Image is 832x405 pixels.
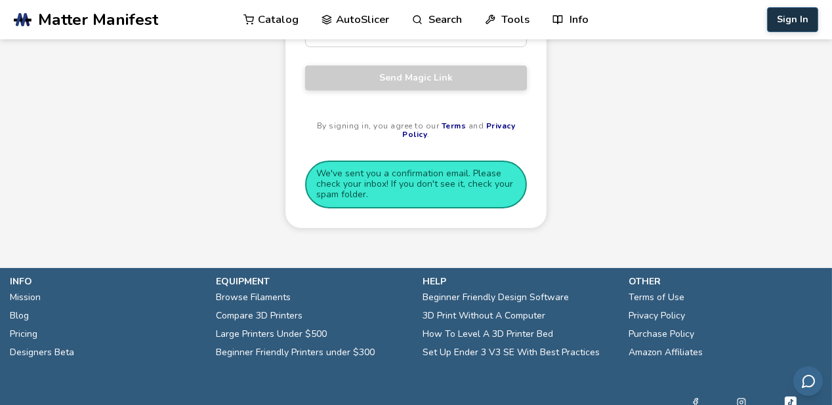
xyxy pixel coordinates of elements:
a: Purchase Policy [629,325,695,343]
a: 3D Print Without A Computer [423,307,545,325]
a: How To Level A 3D Printer Bed [423,325,553,343]
a: Privacy Policy [629,307,686,325]
p: equipment [217,275,410,288]
a: Terms [442,121,467,131]
a: Terms of Use [629,288,685,307]
p: other [629,275,823,288]
a: Privacy Policy [402,121,515,140]
a: Pricing [10,325,37,343]
a: Set Up Ender 3 V3 SE With Best Practices [423,343,600,362]
aside: We've sent you a confirmation email. Please check your inbox! If you don't see it, check your spa... [305,161,527,208]
p: info [10,275,203,288]
a: Blog [10,307,29,325]
a: Browse Filaments [217,288,291,307]
p: help [423,275,616,288]
button: Sign In [767,7,818,32]
p: By signing in, you agree to our and . [305,122,527,140]
span: Send Magic Link [315,73,517,83]
a: Beginner Friendly Design Software [423,288,569,307]
span: Matter Manifest [38,10,158,29]
button: Send feedback via email [793,366,823,396]
a: Designers Beta [10,343,74,362]
a: Large Printers Under $500 [217,325,327,343]
a: Compare 3D Printers [217,307,303,325]
button: Send Magic Link [305,66,527,90]
a: Beginner Friendly Printers under $300 [217,343,375,362]
a: Amazon Affiliates [629,343,703,362]
a: Mission [10,288,41,307]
